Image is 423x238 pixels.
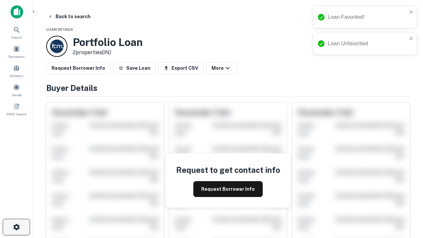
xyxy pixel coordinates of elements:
[46,27,73,31] span: Loan Details
[73,49,143,57] p: 2 properties (IN)
[12,92,21,98] span: Saved
[2,100,31,118] a: SREO Search
[206,62,237,74] button: More
[2,62,31,80] a: Contacts
[10,73,23,78] span: Contacts
[176,164,280,176] h4: Request to get contact info
[46,82,410,94] h4: Buyer Details
[409,9,414,16] button: close
[113,62,156,74] button: Save Loan
[193,181,263,197] button: Request Borrower Info
[6,111,27,117] span: SREO Search
[158,62,204,74] button: Export CSV
[45,11,93,22] button: Back to search
[328,40,407,48] div: Loan Unfavorited
[2,43,31,60] a: Borrowers
[328,13,407,21] div: Loan Favorited!
[2,81,31,99] a: Saved
[409,36,414,42] button: close
[11,35,22,40] span: Search
[73,36,143,49] h3: Portfolio Loan
[390,185,423,217] iframe: Chat Widget
[11,5,23,19] img: capitalize-icon.png
[9,54,24,59] span: Borrowers
[46,62,110,74] button: Request Borrower Info
[2,23,31,41] a: Search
